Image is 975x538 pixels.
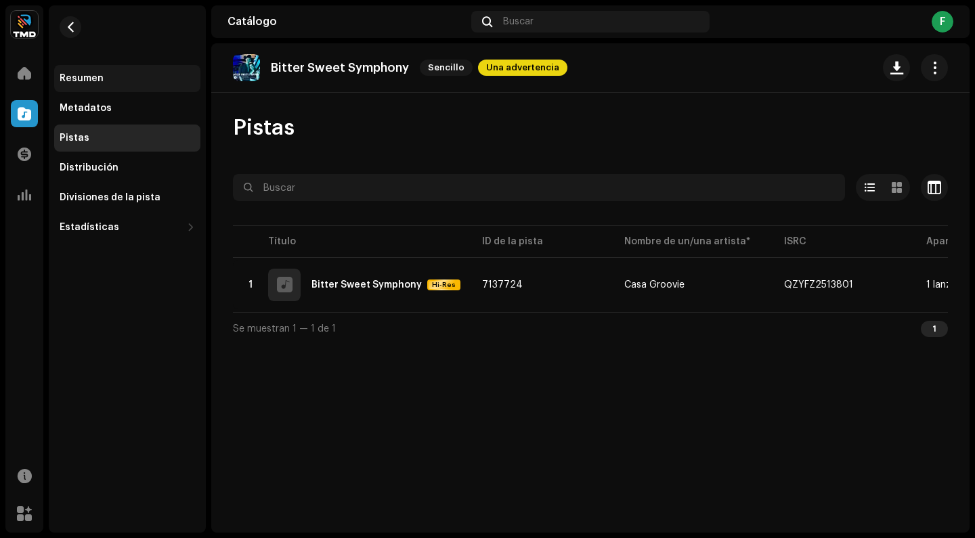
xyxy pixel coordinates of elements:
[311,280,422,290] div: Bitter Sweet Symphony
[233,324,336,334] span: Se muestran 1 — 1 de 1
[54,95,200,122] re-m-nav-item: Metadatos
[271,61,409,75] p: Bitter Sweet Symphony
[60,162,118,173] div: Distribución
[54,214,200,241] re-m-nav-dropdown: Estadísticas
[429,280,459,290] span: Hi-Res
[54,125,200,152] re-m-nav-item: Pistas
[60,222,119,233] div: Estadísticas
[921,321,948,337] div: 1
[60,73,104,84] div: Resumen
[503,16,534,27] span: Buscar
[420,60,473,76] span: Sencillo
[784,280,853,290] div: QZYFZ2513801
[624,280,685,290] div: Casa Groovie
[227,16,466,27] div: Catálogo
[624,280,762,290] span: Casa Groovie
[54,184,200,211] re-m-nav-item: Divisiones de la pista
[233,114,295,141] span: Pistas
[60,103,112,114] div: Metadatos
[54,65,200,92] re-m-nav-item: Resumen
[60,192,160,203] div: Divisiones de la pista
[11,11,38,38] img: 622bc8f8-b98b-49b5-8c6c-3a84fb01c0a0
[54,154,200,181] re-m-nav-item: Distribución
[478,60,567,76] span: Una advertencia
[233,174,845,201] input: Buscar
[233,54,260,81] img: 12c5bcf6-2fa4-4d69-bf34-f96c7e83ffa3
[60,133,89,143] div: Pistas
[482,280,523,290] span: 7137724
[932,11,953,32] div: F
